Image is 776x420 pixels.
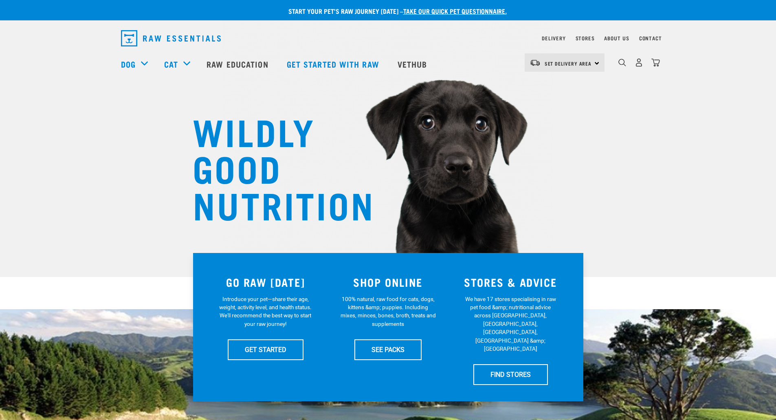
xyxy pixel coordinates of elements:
[354,339,422,360] a: SEE PACKS
[454,276,567,288] h3: STORES & ADVICE
[121,58,136,70] a: Dog
[121,30,221,46] img: Raw Essentials Logo
[635,58,643,67] img: user.png
[542,37,565,40] a: Delivery
[473,364,548,385] a: FIND STORES
[209,276,322,288] h3: GO RAW [DATE]
[164,58,178,70] a: Cat
[193,112,356,222] h1: WILDLY GOOD NUTRITION
[198,48,278,80] a: Raw Education
[403,9,507,13] a: take our quick pet questionnaire.
[114,27,662,50] nav: dropdown navigation
[332,276,444,288] h3: SHOP ONLINE
[389,48,437,80] a: Vethub
[618,59,626,66] img: home-icon-1@2x.png
[530,59,541,66] img: van-moving.png
[279,48,389,80] a: Get started with Raw
[604,37,629,40] a: About Us
[228,339,303,360] a: GET STARTED
[340,295,436,328] p: 100% natural, raw food for cats, dogs, kittens &amp; puppies. Including mixes, minces, bones, bro...
[545,62,592,65] span: Set Delivery Area
[463,295,558,353] p: We have 17 stores specialising in raw pet food &amp; nutritional advice across [GEOGRAPHIC_DATA],...
[639,37,662,40] a: Contact
[576,37,595,40] a: Stores
[218,295,313,328] p: Introduce your pet—share their age, weight, activity level, and health status. We'll recommend th...
[651,58,660,67] img: home-icon@2x.png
